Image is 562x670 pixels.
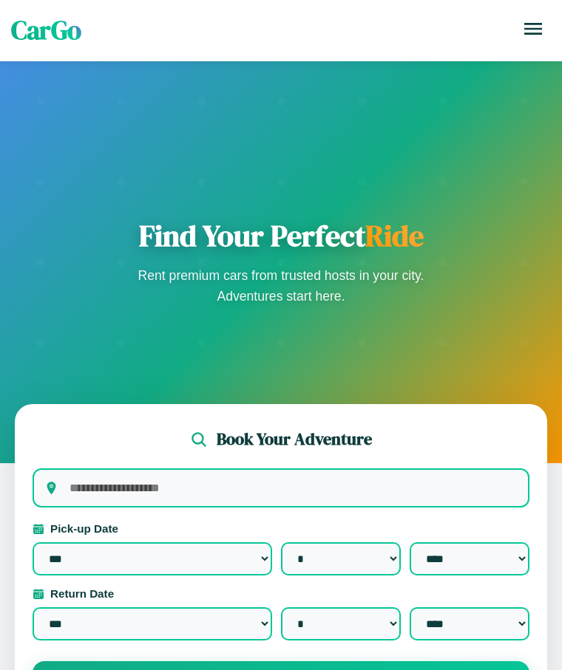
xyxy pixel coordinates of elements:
span: Ride [365,216,424,256]
h1: Find Your Perfect [133,218,429,253]
label: Return Date [33,587,529,600]
p: Rent premium cars from trusted hosts in your city. Adventures start here. [133,265,429,307]
h2: Book Your Adventure [217,428,372,451]
label: Pick-up Date [33,522,529,535]
span: CarGo [11,13,81,48]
